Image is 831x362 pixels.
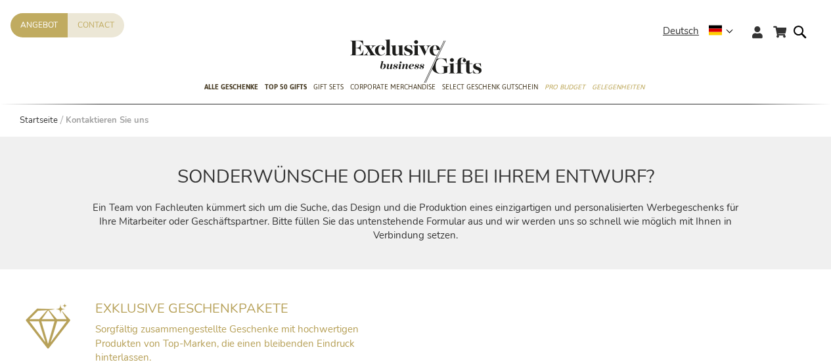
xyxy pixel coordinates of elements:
a: Gift Sets [313,72,344,104]
a: Startseite [20,114,58,126]
a: Alle Geschenke [204,72,258,104]
span: Deutsch [663,24,699,39]
span: Alle Geschenke [204,80,258,94]
p: Ein Team von Fachleuten kümmert sich um die Suche, das Design und die Produktion eines einzigarti... [83,201,748,243]
strong: Kontaktieren Sie uns [66,114,148,126]
a: Pro Budget [545,72,585,104]
a: TOP 50 Gifts [265,72,307,104]
span: Gelegenheiten [592,80,644,94]
a: Contact [68,13,124,37]
span: Gift Sets [313,80,344,94]
a: Select Geschenk Gutschein [442,72,538,104]
span: EXKLUSIVE GESCHENKPAKETE [95,300,288,317]
a: Gelegenheiten [592,72,644,104]
a: store logo [350,39,416,83]
h2: SONDERWÜNSCHE ODER HILFE BEI IHREM ENTWURF? [83,167,748,187]
span: TOP 50 Gifts [265,80,307,94]
span: Select Geschenk Gutschein [442,80,538,94]
img: Exclusive Business gifts logo [350,39,482,83]
img: Exclusieve geschenkpakketten mét impact [26,302,71,349]
span: Pro Budget [545,80,585,94]
a: Angebot [11,13,68,37]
